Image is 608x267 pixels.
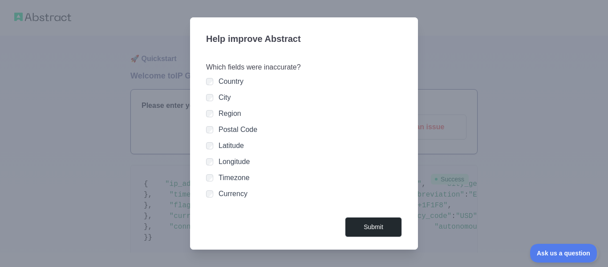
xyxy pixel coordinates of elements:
label: Postal Code [219,126,257,133]
iframe: Toggle Customer Support [530,244,599,263]
button: Submit [345,217,402,237]
h3: Help improve Abstract [206,28,402,51]
label: Latitude [219,142,244,149]
label: Country [219,78,243,85]
label: Longitude [219,158,250,165]
label: Timezone [219,174,250,181]
label: Currency [219,190,247,197]
h3: Which fields were inaccurate? [206,62,402,73]
label: Region [219,110,241,117]
label: City [219,94,231,101]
